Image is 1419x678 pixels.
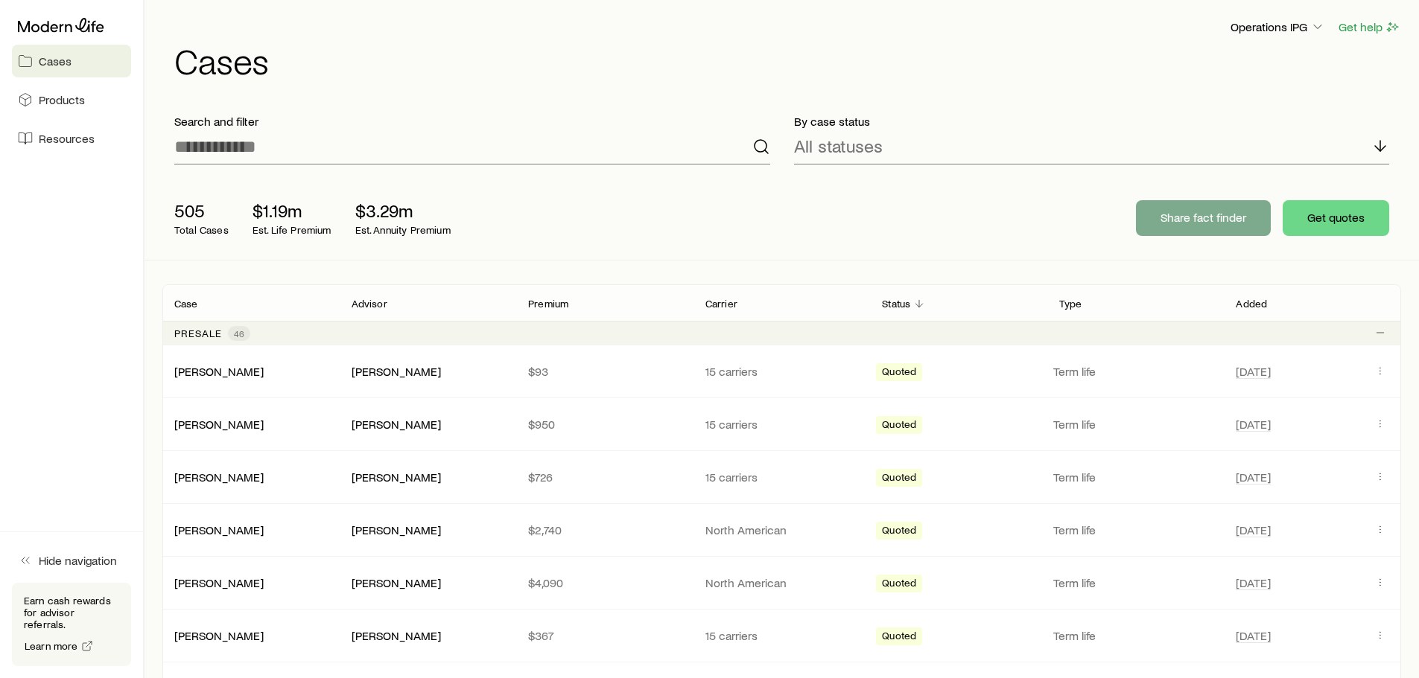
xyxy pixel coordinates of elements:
p: Search and filter [174,114,770,129]
div: [PERSON_NAME] [174,470,264,485]
span: Quoted [882,524,916,540]
div: [PERSON_NAME] [174,522,264,538]
button: Get quotes [1283,200,1389,236]
p: North American [705,522,859,537]
a: [PERSON_NAME] [174,522,264,537]
div: [PERSON_NAME] [174,628,264,644]
a: [PERSON_NAME] [174,628,264,642]
a: [PERSON_NAME] [174,364,264,378]
p: Term life [1053,417,1219,432]
p: Est. Annuity Premium [355,224,451,236]
span: Products [39,92,85,107]
p: 15 carriers [705,417,859,432]
h1: Cases [174,42,1401,78]
p: Earn cash rewards for advisor referrals. [24,595,119,630]
button: Operations IPG [1230,19,1326,36]
a: [PERSON_NAME] [174,470,264,484]
div: [PERSON_NAME] [352,417,441,432]
p: $1.19m [253,200,331,221]
div: [PERSON_NAME] [174,417,264,432]
p: $950 [528,417,682,432]
span: Resources [39,131,95,146]
p: Est. Life Premium [253,224,331,236]
span: Quoted [882,365,916,381]
p: Advisor [352,298,387,310]
p: $93 [528,364,682,379]
div: [PERSON_NAME] [174,575,264,591]
p: Term life [1053,522,1219,537]
a: [PERSON_NAME] [174,417,264,431]
a: Products [12,83,131,116]
span: [DATE] [1236,522,1271,537]
p: Operations IPG [1231,19,1325,34]
span: [DATE] [1236,575,1271,590]
p: $726 [528,470,682,484]
span: Learn more [25,641,78,651]
p: Share fact finder [1161,210,1246,225]
p: By case status [794,114,1390,129]
p: Added [1236,298,1267,310]
span: [DATE] [1236,417,1271,432]
button: Share fact finder [1136,200,1271,236]
p: Carrier [705,298,737,310]
p: Status [882,298,910,310]
p: Total Cases [174,224,229,236]
p: Term life [1053,364,1219,379]
button: Hide navigation [12,544,131,577]
a: Resources [12,122,131,155]
a: Cases [12,45,131,77]
span: Hide navigation [39,553,117,568]
div: [PERSON_NAME] [352,364,441,380]
p: 505 [174,200,229,221]
p: $4,090 [528,575,682,590]
p: 15 carriers [705,628,859,643]
span: [DATE] [1236,364,1271,379]
span: Quoted [882,630,916,645]
p: All statuses [794,135,883,156]
p: Premium [528,298,568,310]
p: Term life [1053,470,1219,484]
p: Term life [1053,628,1219,643]
span: [DATE] [1236,628,1271,643]
p: 15 carriers [705,364,859,379]
p: 15 carriers [705,470,859,484]
span: Quoted [882,471,916,487]
p: Presale [174,327,222,339]
div: [PERSON_NAME] [352,522,441,538]
button: Get help [1338,19,1401,36]
a: [PERSON_NAME] [174,575,264,589]
div: [PERSON_NAME] [174,364,264,380]
p: Type [1059,298,1082,310]
span: Quoted [882,577,916,592]
p: $367 [528,628,682,643]
span: Cases [39,54,72,68]
p: $3.29m [355,200,451,221]
span: [DATE] [1236,470,1271,484]
p: $2,740 [528,522,682,537]
p: Term life [1053,575,1219,590]
div: [PERSON_NAME] [352,628,441,644]
span: 46 [234,327,244,339]
div: Earn cash rewards for advisor referrals.Learn more [12,583,131,666]
div: [PERSON_NAME] [352,575,441,591]
p: North American [705,575,859,590]
div: [PERSON_NAME] [352,470,441,485]
p: Case [174,298,198,310]
span: Quoted [882,418,916,434]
